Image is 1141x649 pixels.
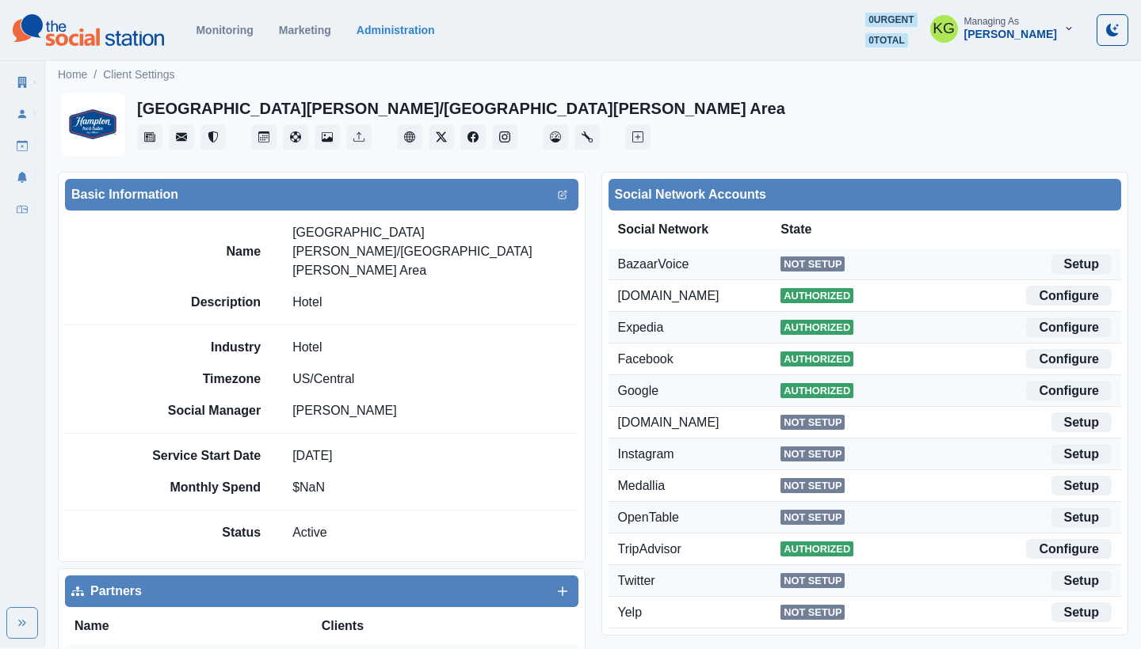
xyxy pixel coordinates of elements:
p: [DATE] [292,446,332,465]
a: Monitoring [196,24,253,36]
div: Social Network [618,220,781,239]
a: Draft Posts [10,133,35,158]
button: Twitter [429,124,454,150]
p: Hotel [292,293,322,312]
img: 259379747268442 [61,93,124,156]
button: Post Schedule [251,124,277,150]
button: Stream [137,124,162,150]
div: Name [74,617,322,636]
a: Configure [1026,286,1112,306]
h2: Monthly Spend [142,480,261,495]
nav: breadcrumb [58,66,175,83]
a: Setup [1051,571,1112,590]
span: Authorized [780,383,853,398]
a: Clients [10,70,35,95]
div: Basic Information [71,185,572,204]
span: Not Setup [780,446,845,461]
span: Authorized [780,351,853,366]
p: $ NaN [292,478,325,497]
img: logoTextSVG.62801f218bc96a9b266caa72a09eb111.svg [13,14,164,46]
a: Administration [357,24,435,36]
button: Uploads [346,124,372,150]
a: Setup [1051,412,1112,432]
div: Facebook [618,350,781,369]
div: Instagram [618,445,781,464]
div: OpenTable [618,508,781,527]
div: Expedia [618,318,781,337]
button: Toggle Mode [1097,14,1128,46]
p: [GEOGRAPHIC_DATA][PERSON_NAME]/[GEOGRAPHIC_DATA][PERSON_NAME] Area [292,223,578,280]
button: Dashboard [543,124,568,150]
button: Edit [553,185,572,204]
p: Hotel [292,338,322,357]
span: Authorized [780,541,853,556]
a: Configure [1026,539,1112,559]
div: Social Network Accounts [615,185,1116,204]
div: Partners [71,582,572,601]
span: Not Setup [780,478,845,493]
a: Notifications [10,165,35,190]
a: Setup [1051,476,1112,495]
button: Reviews [200,124,226,150]
h2: Description [142,294,261,309]
button: Facebook [460,124,486,150]
span: Not Setup [780,256,845,271]
div: [PERSON_NAME] [964,28,1057,41]
h2: Social Manager [142,403,261,418]
button: Instagram [492,124,517,150]
h2: Timezone [142,371,261,386]
div: Clients [322,617,445,636]
span: 0 urgent [865,13,917,27]
div: [DOMAIN_NAME] [618,413,781,432]
span: Not Setup [780,415,845,430]
h2: Industry [142,340,261,355]
a: Users [10,101,35,127]
div: Katrina Gallardo [933,9,955,47]
button: Client Website [397,124,422,150]
span: / [93,66,97,83]
div: TripAdvisor [618,540,781,559]
a: Configure [1026,317,1112,337]
a: Client Settings [103,66,174,83]
a: Inbox [10,196,35,222]
h2: Name [142,244,261,259]
a: Home [58,66,87,83]
a: Configure [1026,381,1112,400]
p: [PERSON_NAME] [292,401,397,420]
a: Setup [1051,602,1112,622]
div: Medallia [618,476,781,495]
p: Active [292,523,327,542]
button: Expand [6,607,38,639]
span: Not Setup [780,573,845,588]
button: Create New Post [625,124,651,150]
span: Not Setup [780,510,845,525]
button: Content Pool [283,124,308,150]
div: Twitter [618,571,781,590]
div: [DOMAIN_NAME] [618,287,781,306]
a: Configure [1026,349,1112,369]
h2: [GEOGRAPHIC_DATA][PERSON_NAME]/[GEOGRAPHIC_DATA][PERSON_NAME] Area [137,99,785,118]
button: Media Library [315,124,340,150]
button: Managing As[PERSON_NAME] [918,13,1087,44]
div: Google [618,381,781,400]
button: Messages [169,124,194,150]
a: Setup [1051,444,1112,464]
button: Administration [574,124,600,150]
a: Setup [1051,507,1112,527]
span: 0 total [865,33,908,47]
div: BazaarVoice [618,255,781,274]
